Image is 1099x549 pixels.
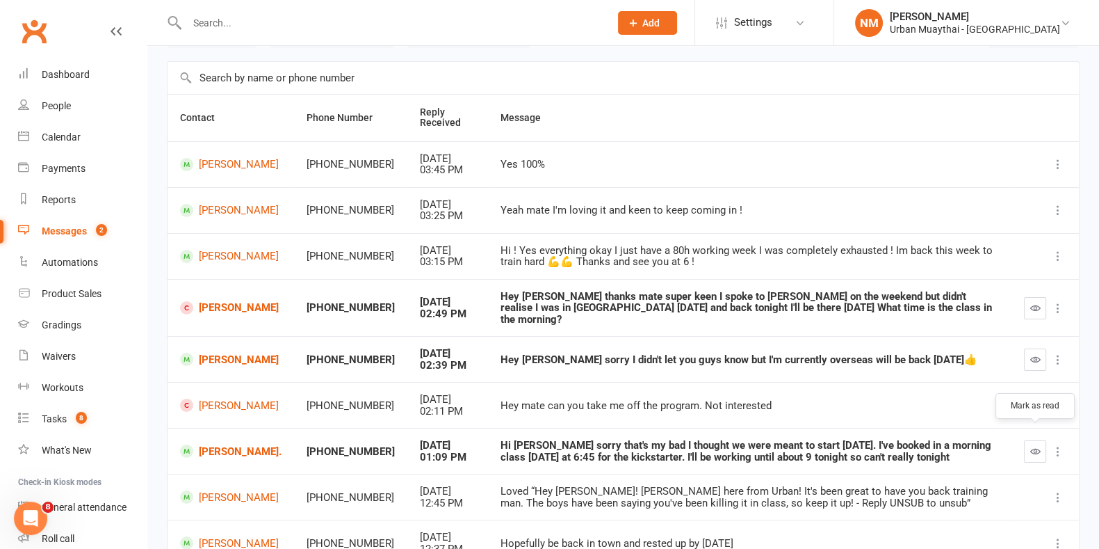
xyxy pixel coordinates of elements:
[42,194,76,205] div: Reports
[420,308,475,320] div: 02:49 PM
[180,353,282,366] a: [PERSON_NAME]
[420,440,475,452] div: [DATE]
[307,250,395,262] div: [PHONE_NUMBER]
[420,164,475,176] div: 03:45 PM
[180,399,282,412] a: [PERSON_NAME]
[42,533,74,544] div: Roll call
[307,205,395,216] div: [PHONE_NUMBER]
[42,502,54,513] span: 8
[18,310,147,341] a: Gradings
[420,394,475,406] div: [DATE]
[307,446,395,458] div: [PHONE_NUMBER]
[307,302,395,314] div: [PHONE_NUMBER]
[500,291,999,326] div: Hey [PERSON_NAME] thanks mate super keen I spoke to [PERSON_NAME] on the weekend but didn't reali...
[42,445,92,456] div: What's New
[307,354,395,366] div: [PHONE_NUMBER]
[420,153,475,165] div: [DATE]
[294,95,407,141] th: Phone Number
[42,382,83,393] div: Workouts
[14,502,47,535] iframe: Intercom live chat
[420,210,475,222] div: 03:25 PM
[168,95,294,141] th: Contact
[17,14,51,49] a: Clubworx
[855,9,883,37] div: NM
[500,400,999,412] div: Hey mate can you take me off the program. Not interested
[488,95,1011,141] th: Message
[180,158,282,171] a: [PERSON_NAME]
[500,159,999,170] div: Yes 100%
[42,225,87,237] div: Messages
[420,245,475,257] div: [DATE]
[183,13,600,33] input: Search...
[500,205,999,216] div: Yeah mate I'm loving it and keen to keep coming in !
[420,360,475,372] div: 02:39 PM
[18,247,147,278] a: Automations
[420,256,475,268] div: 03:15 PM
[18,278,147,310] a: Product Sales
[420,498,475,509] div: 12:45 PM
[42,100,71,111] div: People
[18,372,147,404] a: Workouts
[42,413,67,424] div: Tasks
[420,296,475,308] div: [DATE]
[18,404,147,435] a: Tasks 8
[500,245,999,268] div: Hi ! Yes everything okay I just have a 80h working week I was completely exhausted ! Im back this...
[18,184,147,216] a: Reports
[18,153,147,184] a: Payments
[500,486,999,509] div: Loved “Hey [PERSON_NAME]! [PERSON_NAME] here from Urban! It's been great to have you back trainin...
[18,216,147,247] a: Messages 2
[180,445,282,458] a: [PERSON_NAME].
[420,486,475,498] div: [DATE]
[307,400,395,412] div: [PHONE_NUMBER]
[42,163,86,174] div: Payments
[18,341,147,372] a: Waivers
[307,492,395,504] div: [PHONE_NUMBER]
[500,440,999,463] div: Hi [PERSON_NAME] sorry that's my bad I thought we were meant to start [DATE]. I've booked in a mo...
[420,452,475,463] div: 01:09 PM
[42,69,90,80] div: Dashboard
[734,7,772,38] span: Settings
[180,250,282,263] a: [PERSON_NAME]
[42,132,81,143] div: Calendar
[180,491,282,504] a: [PERSON_NAME]
[500,354,999,366] div: Hey [PERSON_NAME] sorry I didn't let you guys know but I'm currently overseas will be back [DATE]👍
[168,62,1079,94] input: Search by name or phone number
[180,301,282,315] a: [PERSON_NAME]
[180,204,282,217] a: [PERSON_NAME]
[420,199,475,211] div: [DATE]
[18,59,147,90] a: Dashboard
[18,435,147,466] a: What's New
[642,17,660,29] span: Add
[420,348,475,360] div: [DATE]
[42,351,76,362] div: Waivers
[18,90,147,122] a: People
[42,319,81,331] div: Gradings
[420,532,475,543] div: [DATE]
[76,412,87,424] span: 8
[96,224,107,236] span: 2
[407,95,488,141] th: Reply Received
[18,122,147,153] a: Calendar
[420,406,475,417] div: 02:11 PM
[18,492,147,523] a: General attendance kiosk mode
[890,10,1060,23] div: [PERSON_NAME]
[307,159,395,170] div: [PHONE_NUMBER]
[42,288,101,299] div: Product Sales
[42,502,127,513] div: General attendance
[890,23,1060,35] div: Urban Muaythai - [GEOGRAPHIC_DATA]
[618,11,677,35] button: Add
[42,257,98,268] div: Automations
